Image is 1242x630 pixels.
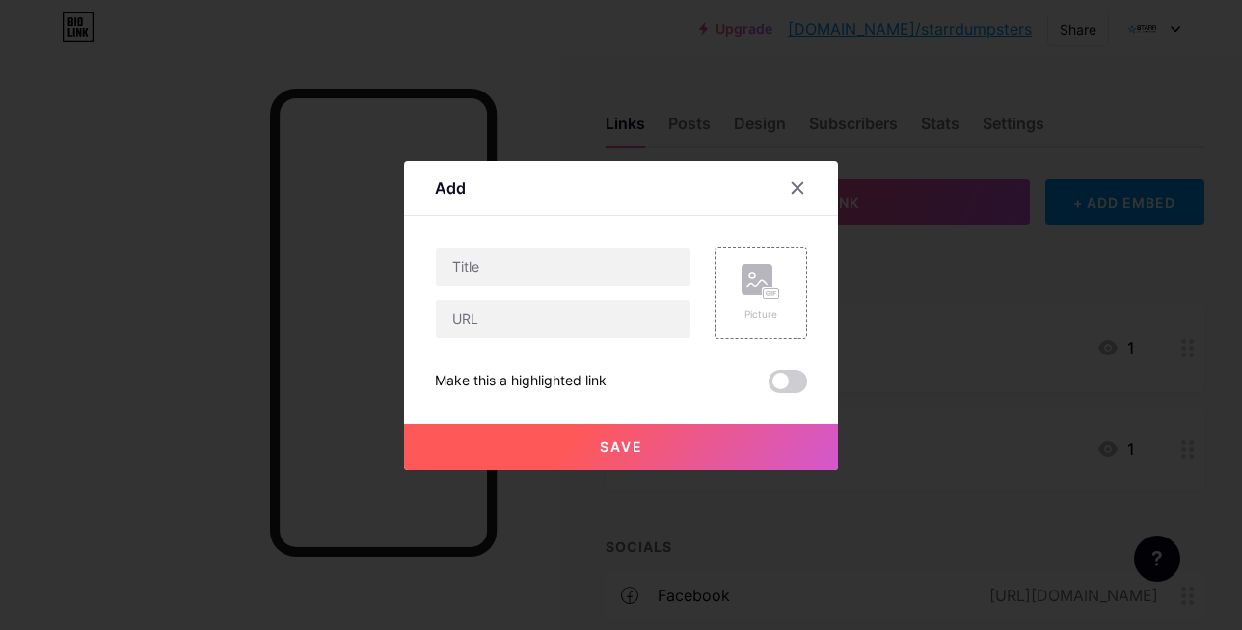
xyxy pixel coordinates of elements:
div: Add [435,176,466,199]
button: Save [404,424,838,470]
div: Make this a highlighted link [435,370,607,393]
span: Save [600,438,643,455]
input: URL [436,300,690,338]
div: Picture [742,307,780,322]
input: Title [436,248,690,286]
